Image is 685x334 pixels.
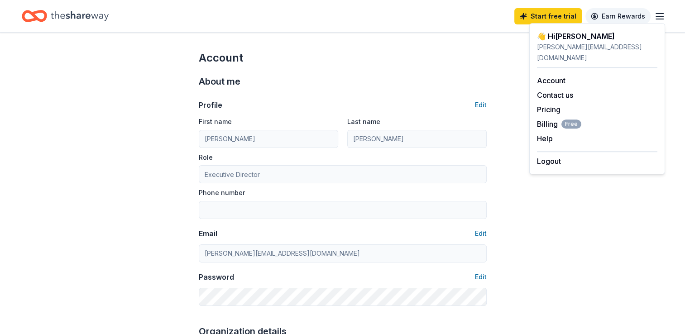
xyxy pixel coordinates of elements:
[475,228,487,239] button: Edit
[199,100,222,110] div: Profile
[475,100,487,110] button: Edit
[199,74,487,89] div: About me
[561,119,581,129] span: Free
[199,51,487,65] div: Account
[537,76,565,85] a: Account
[475,272,487,282] button: Edit
[537,119,581,129] span: Billing
[22,5,109,27] a: Home
[347,117,380,126] label: Last name
[199,272,234,282] div: Password
[537,31,657,42] div: 👋 Hi [PERSON_NAME]
[537,90,573,100] button: Contact us
[537,133,553,144] button: Help
[514,8,582,24] a: Start free trial
[537,119,581,129] button: BillingFree
[199,228,217,239] div: Email
[199,117,232,126] label: First name
[537,156,561,167] button: Logout
[199,153,213,162] label: Role
[537,42,657,63] div: [PERSON_NAME][EMAIL_ADDRESS][DOMAIN_NAME]
[537,105,560,114] a: Pricing
[585,8,651,24] a: Earn Rewards
[199,188,245,197] label: Phone number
